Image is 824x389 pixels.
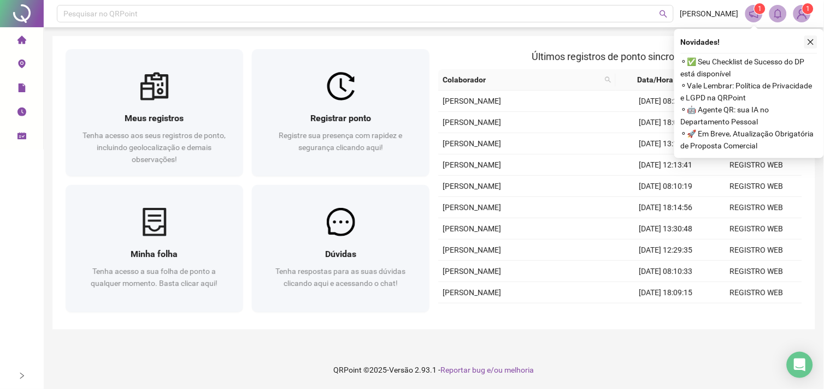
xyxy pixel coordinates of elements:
td: [DATE] 18:08:31 [620,112,711,133]
span: search [603,71,614,88]
span: ⚬ Vale Lembrar: Política de Privacidade e LGPD na QRPoint [681,80,817,104]
a: Registrar pontoRegistre sua presença com rapidez e segurança clicando aqui! [252,49,429,176]
td: REGISTRO WEB [711,154,803,176]
span: search [660,10,668,18]
td: REGISTRO WEB [711,303,803,325]
span: Registrar ponto [310,113,371,123]
span: Reportar bug e/ou melhoria [441,366,534,374]
td: [DATE] 08:10:19 [620,176,711,197]
td: REGISTRO WEB [711,218,803,240]
sup: 1 [755,3,766,14]
span: close [807,38,815,46]
td: REGISTRO WEB [711,261,803,282]
td: [DATE] 08:10:33 [620,261,711,282]
span: file [17,79,26,100]
span: ⚬ 🚀 Em Breve, Atualização Obrigatória de Proposta Comercial [681,128,817,152]
span: search [605,76,611,83]
span: ⚬ ✅ Seu Checklist de Sucesso do DP está disponível [681,56,817,80]
span: [PERSON_NAME] [443,267,501,276]
span: [PERSON_NAME] [443,182,501,190]
span: environment [17,55,26,76]
td: [DATE] 12:13:41 [620,154,711,176]
td: [DATE] 13:16:31 [620,133,711,154]
span: Novidades ! [681,36,720,48]
td: REGISTRO WEB [711,282,803,303]
span: Registre sua presença com rapidez e segurança clicando aqui! [279,131,403,152]
span: bell [773,9,783,19]
a: Minha folhaTenha acesso a sua folha de ponto a qualquer momento. Basta clicar aqui! [66,185,243,312]
img: 89605 [794,5,810,22]
span: [PERSON_NAME] [443,97,501,105]
td: [DATE] 13:30:48 [620,218,711,240]
span: Meus registros [125,113,184,123]
th: Data/Hora [616,69,704,91]
span: Tenha acesso a sua folha de ponto a qualquer momento. Basta clicar aqui! [91,267,218,288]
span: home [17,31,26,52]
span: [PERSON_NAME] [443,246,501,254]
span: [PERSON_NAME] [443,118,501,127]
span: 1 [807,5,810,13]
a: DúvidasTenha respostas para as suas dúvidas clicando aqui e acessando o chat! [252,185,429,312]
span: 1 [758,5,762,13]
sup: Atualize o seu contato no menu Meus Dados [803,3,814,14]
span: [PERSON_NAME] [680,8,739,20]
footer: QRPoint © 2025 - 2.93.1 - [44,351,824,389]
a: Meus registrosTenha acesso aos seus registros de ponto, incluindo geolocalização e demais observa... [66,49,243,176]
span: right [18,372,26,380]
td: [DATE] 18:14:56 [620,197,711,218]
span: [PERSON_NAME] [443,139,501,148]
span: Dúvidas [325,249,356,259]
span: Últimos registros de ponto sincronizados [532,51,709,62]
td: [DATE] 18:09:15 [620,282,711,303]
span: Tenha acesso aos seus registros de ponto, incluindo geolocalização e demais observações! [83,131,226,164]
span: clock-circle [17,103,26,124]
span: [PERSON_NAME] [443,288,501,297]
span: Versão [390,366,414,374]
span: Colaborador [443,74,601,86]
div: Open Intercom Messenger [787,352,813,378]
span: notification [749,9,759,19]
td: REGISTRO WEB [711,176,803,197]
td: [DATE] 12:29:35 [620,240,711,261]
span: Tenha respostas para as suas dúvidas clicando aqui e acessando o chat! [276,267,406,288]
span: [PERSON_NAME] [443,203,501,212]
span: ⚬ 🤖 Agente QR: sua IA no Departamento Pessoal [681,104,817,128]
span: Data/Hora [620,74,691,86]
td: [DATE] 08:20:33 [620,91,711,112]
td: [DATE] 14:10:02 [620,303,711,325]
span: Minha folha [131,249,178,259]
td: REGISTRO WEB [711,197,803,218]
td: REGISTRO WEB [711,240,803,261]
span: schedule [17,127,26,148]
span: [PERSON_NAME] [443,224,501,233]
span: [PERSON_NAME] [443,160,501,169]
